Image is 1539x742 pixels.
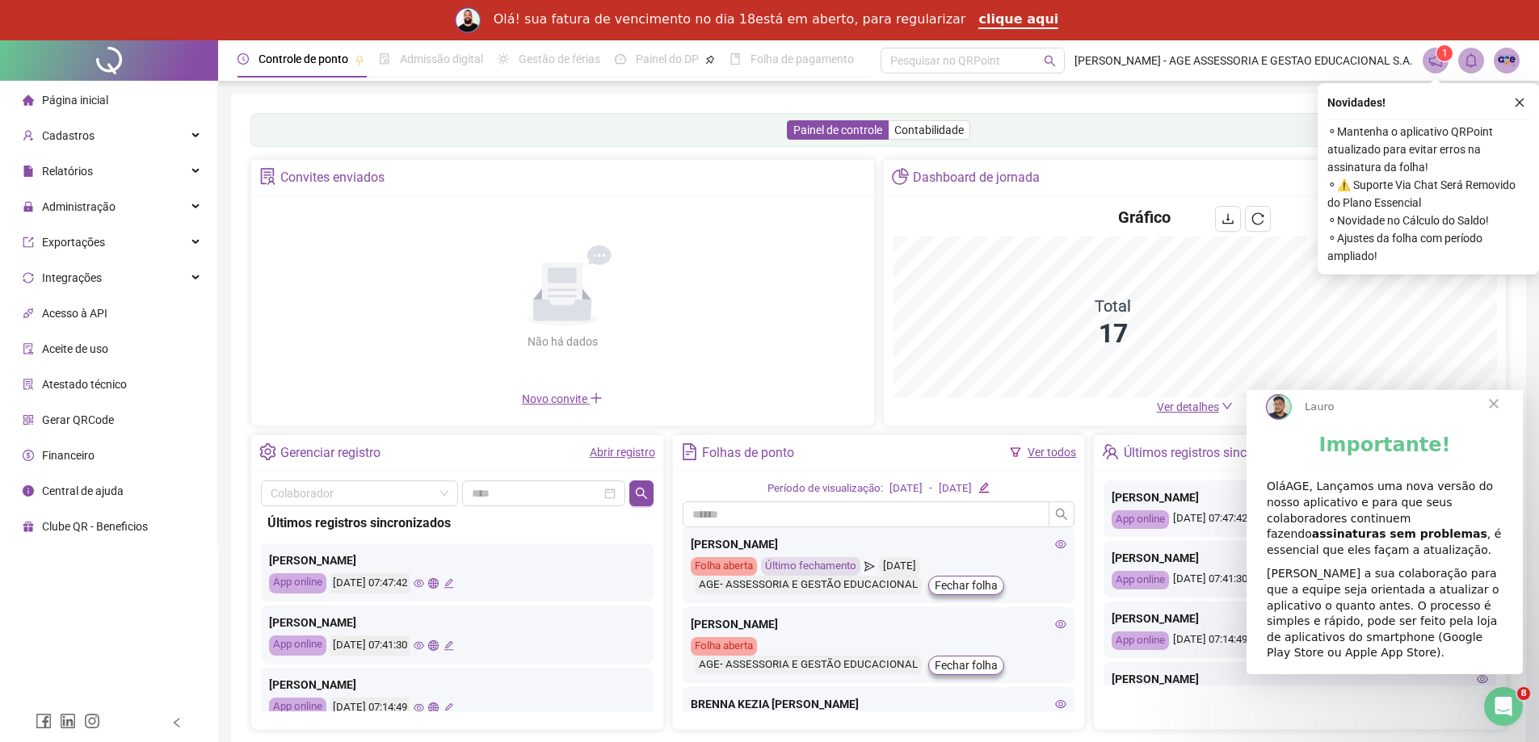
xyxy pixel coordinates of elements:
span: down [1222,400,1233,412]
span: file [23,166,34,177]
span: eye [1055,539,1066,550]
a: Ver detalhes down [1157,400,1233,413]
h4: Gráfico [1118,206,1171,228]
div: [PERSON_NAME] [1112,549,1488,567]
span: audit [23,343,34,354]
span: Novo convite [522,392,603,405]
span: eye [1055,698,1066,710]
div: Olá! sua fatura de vencimento no dia 18está em aberto, para regularizar [494,11,966,27]
span: file-done [379,53,390,65]
div: - [929,480,932,497]
span: search [635,487,648,500]
span: setting [259,443,276,460]
span: export [23,237,34,248]
div: Últimos registros sincronizados [267,513,647,533]
div: [PERSON_NAME] [269,614,645,631]
span: Central de ajuda [42,484,124,497]
div: [PERSON_NAME] [269,551,645,569]
span: book [730,53,741,65]
div: Dashboard de jornada [913,164,1040,191]
span: eye [1055,618,1066,630]
span: search [1044,55,1056,67]
div: AGE- ASSESSORIA E GESTÃO EDUCACIONAL [695,576,922,594]
span: Atestado técnico [42,378,127,391]
span: ⚬ Novidade no Cálculo do Saldo! [1327,212,1529,229]
sup: 1 [1436,45,1453,61]
span: eye [414,578,424,589]
span: bell [1464,53,1478,68]
div: [PERSON_NAME] [691,535,1067,553]
span: Financeiro [42,449,95,462]
div: [PERSON_NAME] [1112,670,1488,688]
div: AGE- ASSESSORIA E GESTÃO EDUCACIONAL [695,656,922,674]
span: pie-chart [892,168,909,185]
div: Folha aberta [691,557,757,576]
span: 8 [1517,687,1530,700]
button: Fechar folha [928,576,1004,595]
span: eye [414,640,424,651]
span: dollar [23,450,34,461]
span: edit [444,578,454,589]
span: Exportações [42,236,105,249]
span: [PERSON_NAME] - AGE ASSESSORIA E GESTAO EDUCACIONAL S.A. [1074,52,1413,69]
div: [PERSON_NAME] a sua colaboração para que a equipe seja orientada a atualizar o aplicativo o quant... [20,176,256,271]
span: lock [23,201,34,212]
div: [DATE] 07:14:49 [1112,631,1488,650]
span: solution [259,168,276,185]
div: [DATE] 07:47:42 [1112,510,1488,529]
span: Fechar folha [935,576,998,594]
span: facebook [36,713,52,729]
a: Ver todos [1028,446,1076,459]
span: Fechar folha [935,656,998,674]
div: [DATE] [879,557,920,576]
b: assinaturas sem problemas [65,137,241,150]
span: clock-circle [238,53,249,65]
span: eye [1477,673,1488,685]
span: global [428,578,439,589]
span: Controle de ponto [259,52,348,65]
span: Painel de controle [793,124,882,136]
span: Gestão de férias [519,52,600,65]
span: send [864,557,875,576]
span: edit [444,640,454,651]
span: search [1055,508,1068,521]
span: edit [978,482,989,493]
span: Relatórios [42,165,93,178]
span: Contabilidade [894,124,964,136]
img: Profile image for Rodolfo [455,7,481,33]
span: ⚬ ⚠️ Suporte Via Chat Será Removido do Plano Essencial [1327,176,1529,212]
span: sync [23,272,34,283]
span: Painel do DP [636,52,699,65]
a: clique aqui [978,11,1058,29]
div: [PERSON_NAME] [691,615,1067,633]
div: App online [1112,510,1169,529]
div: App online [269,635,326,656]
span: dashboard [615,53,626,65]
span: home [23,94,34,106]
span: 1 [1442,48,1448,59]
div: [PERSON_NAME] [269,676,645,694]
span: linkedin [60,713,76,729]
span: notification [1428,53,1443,68]
span: Aceite de uso [42,342,108,355]
span: pushpin [705,55,715,65]
div: Últimos registros sincronizados [1124,439,1303,467]
span: api [23,308,34,319]
span: ⚬ Ajustes da folha com período ampliado! [1327,229,1529,265]
span: eye [414,702,424,713]
span: gift [23,521,34,532]
div: [DATE] [939,480,972,497]
span: Clube QR - Beneficios [42,520,148,533]
div: [DATE] 07:14:49 [330,698,410,718]
span: Integrações [42,271,102,284]
span: left [171,717,183,728]
div: Gerenciar registro [280,439,381,467]
span: Folha de pagamento [751,52,854,65]
span: solution [23,379,34,390]
span: sun [498,53,509,65]
span: team [1102,443,1119,460]
span: reload [1251,212,1264,225]
span: Acesso à API [42,307,107,320]
div: Não há dados [488,333,637,350]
